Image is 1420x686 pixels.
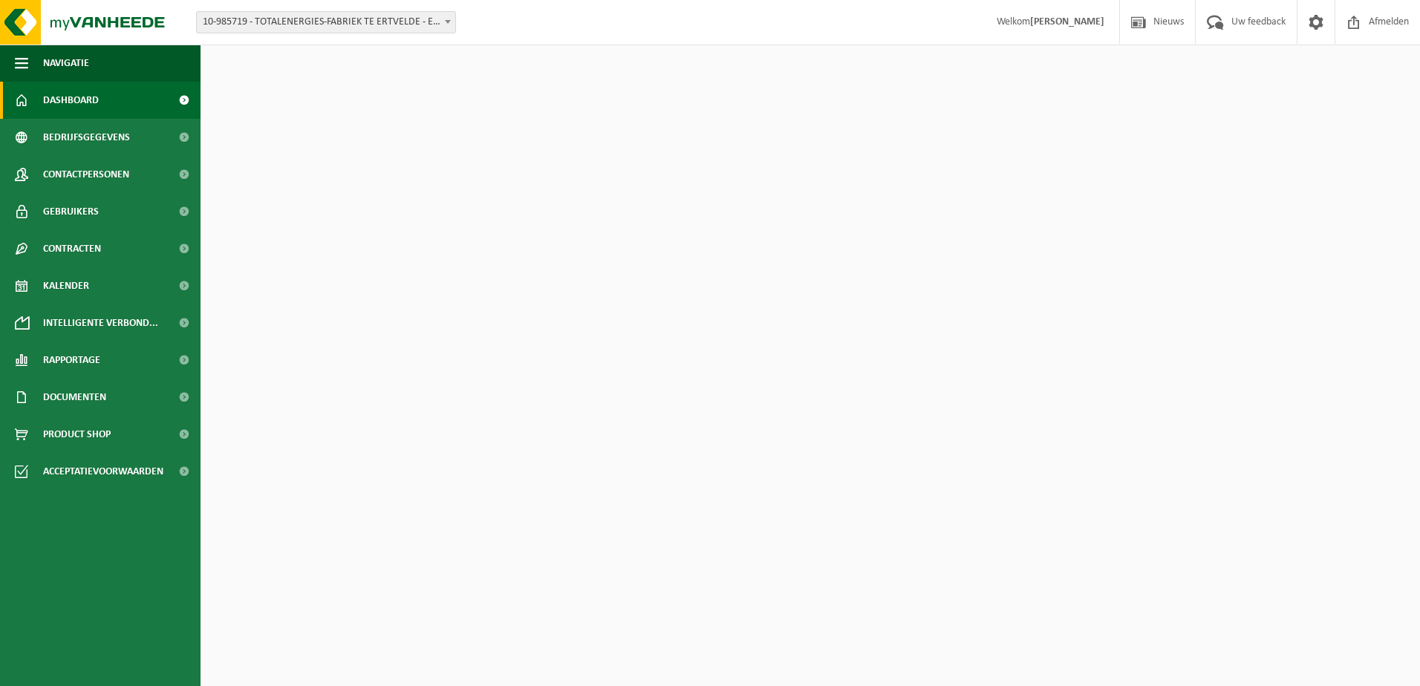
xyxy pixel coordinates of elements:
span: Dashboard [43,82,99,119]
strong: [PERSON_NAME] [1030,16,1104,27]
span: Bedrijfsgegevens [43,119,130,156]
span: Intelligente verbond... [43,304,158,342]
span: Documenten [43,379,106,416]
span: Acceptatievoorwaarden [43,453,163,490]
span: Gebruikers [43,193,99,230]
span: Contracten [43,230,101,267]
span: 10-985719 - TOTALENERGIES-FABRIEK TE ERTVELDE - ERTVELDE [196,11,456,33]
span: Kalender [43,267,89,304]
span: Product Shop [43,416,111,453]
span: Navigatie [43,45,89,82]
span: Contactpersonen [43,156,129,193]
span: 10-985719 - TOTALENERGIES-FABRIEK TE ERTVELDE - ERTVELDE [197,12,455,33]
span: Rapportage [43,342,100,379]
